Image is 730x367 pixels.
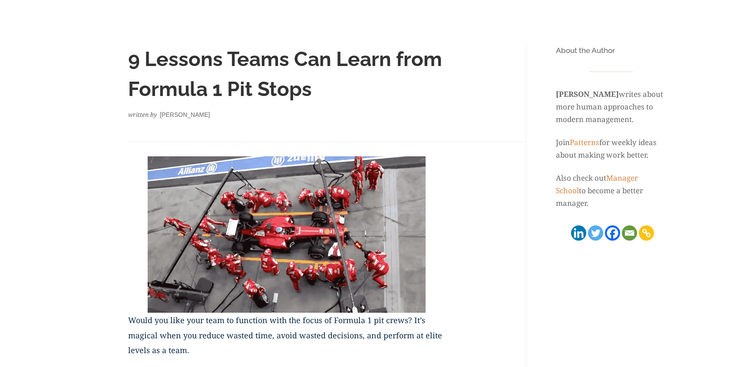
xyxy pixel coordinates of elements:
span: [PERSON_NAME] [160,111,210,118]
span: Join [556,137,570,147]
img: pit-crew-gif [148,156,426,313]
em: written by [128,110,157,119]
span: About the Author [556,46,615,55]
a: Copy Link [639,225,654,241]
a: Manager School [556,173,638,195]
a: Twitter [588,225,603,241]
strong: [PERSON_NAME] [556,89,619,99]
a: Patterns [570,137,599,147]
span: for weekly ideas about making work better. [556,137,657,160]
p: Also check out to become a better manager. [556,172,666,210]
a: Facebook [605,225,620,241]
h1: 9 Lessons Teams Can Learn from Formula 1 Pit Stops [128,44,445,109]
a: Email [622,225,637,241]
a: Linkedin [571,225,586,241]
p: writes about more human approaches to modern management. [556,76,666,136]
